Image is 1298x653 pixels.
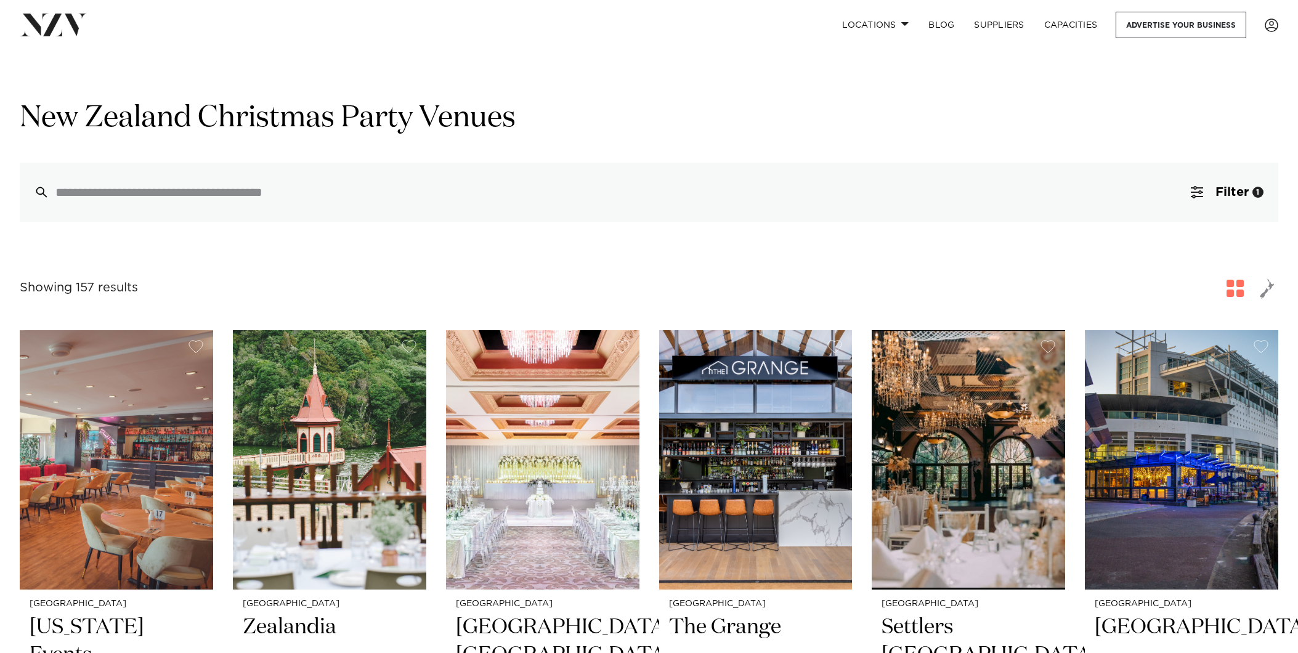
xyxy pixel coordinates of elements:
button: Filter1 [1176,163,1278,222]
small: [GEOGRAPHIC_DATA] [456,599,630,609]
div: 1 [1252,187,1264,198]
a: Capacities [1034,12,1108,38]
img: Rātā Cafe at Zealandia [233,330,426,590]
a: SUPPLIERS [964,12,1034,38]
small: [GEOGRAPHIC_DATA] [1095,599,1268,609]
a: Advertise your business [1116,12,1246,38]
a: BLOG [919,12,964,38]
div: Showing 157 results [20,278,138,298]
small: [GEOGRAPHIC_DATA] [669,599,843,609]
small: [GEOGRAPHIC_DATA] [243,599,416,609]
span: Filter [1215,186,1249,198]
small: [GEOGRAPHIC_DATA] [882,599,1055,609]
a: Locations [832,12,919,38]
img: Dining area at Texas Events in Auckland [20,330,213,590]
img: nzv-logo.png [20,14,87,36]
small: [GEOGRAPHIC_DATA] [30,599,203,609]
h1: New Zealand Christmas Party Venues [20,99,1278,138]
